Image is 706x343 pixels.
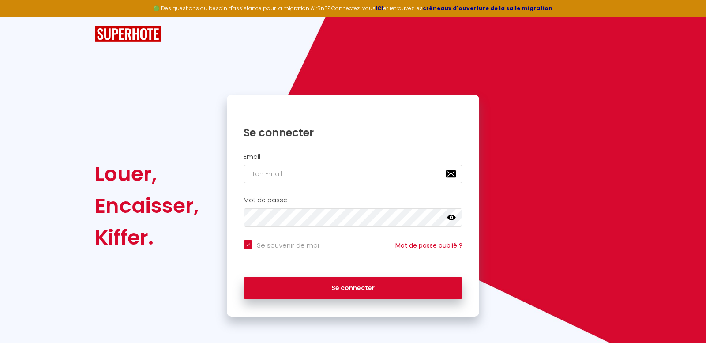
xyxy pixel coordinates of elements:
[95,26,161,42] img: SuperHote logo
[95,222,199,253] div: Kiffer.
[95,190,199,222] div: Encaisser,
[244,153,462,161] h2: Email
[244,165,462,183] input: Ton Email
[244,126,462,139] h1: Se connecter
[376,4,383,12] a: ICI
[244,277,462,299] button: Se connecter
[95,158,199,190] div: Louer,
[395,241,462,250] a: Mot de passe oublié ?
[423,4,552,12] a: créneaux d'ouverture de la salle migration
[244,196,462,204] h2: Mot de passe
